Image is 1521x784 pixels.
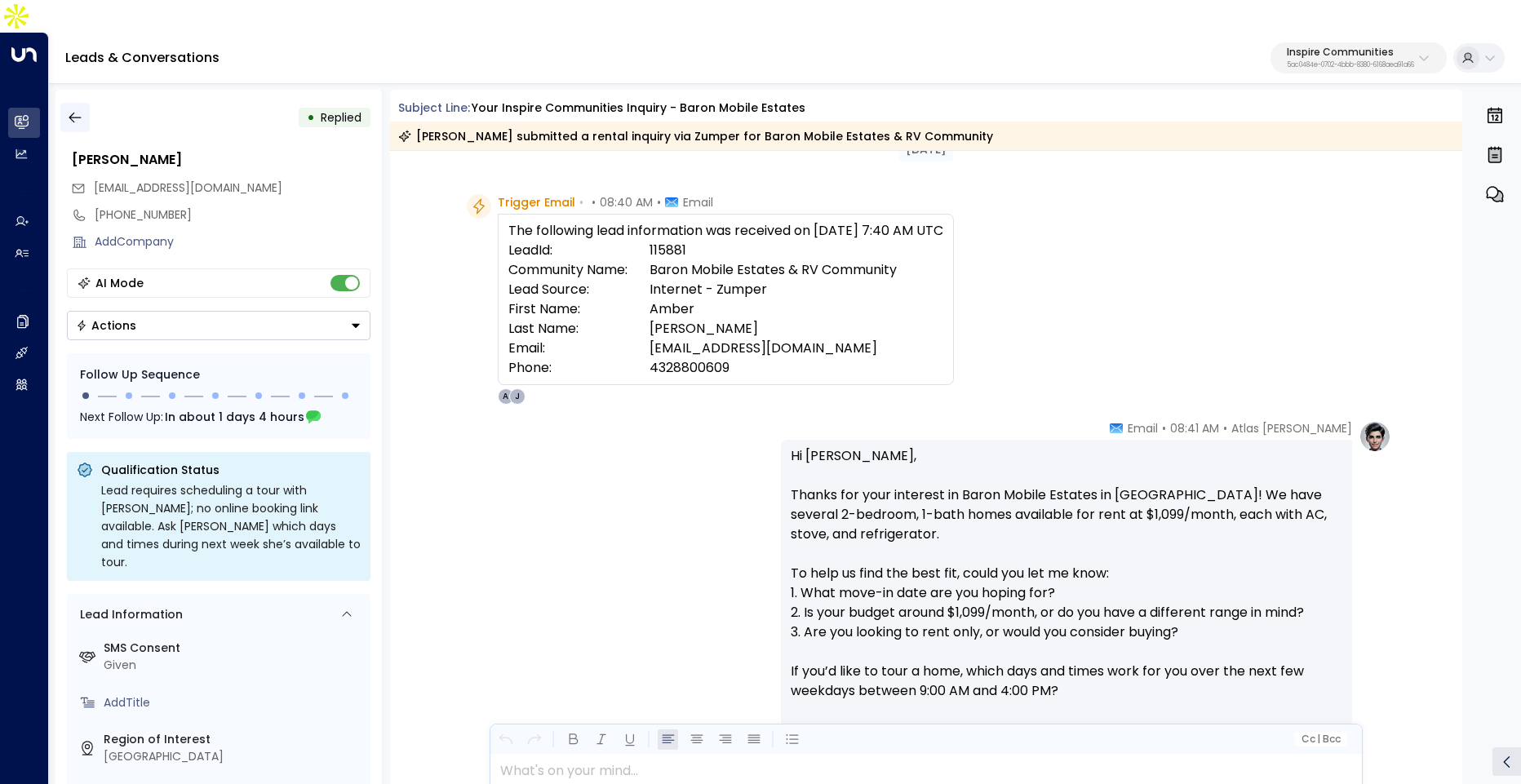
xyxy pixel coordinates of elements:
div: Lead requires scheduling a tour with [PERSON_NAME]; no online booking link available. Ask [PERSON... [101,481,361,571]
td: 4328800609 [650,358,943,378]
td: [EMAIL_ADDRESS][DOMAIN_NAME] [650,339,943,358]
div: AI Mode [95,275,144,291]
td: Lead Source: [508,280,650,299]
div: Actions [76,318,136,333]
div: A [498,388,514,405]
button: Redo [524,729,544,750]
div: Given [104,657,364,674]
span: Email [683,194,713,210]
span: 08:40 AM [600,194,653,210]
div: • [307,103,315,132]
span: Replied [321,109,361,126]
p: Qualification Status [101,462,361,478]
div: [PERSON_NAME] submitted a rental inquiry via Zumper for Baron Mobile Estates & RV Community [398,128,993,144]
span: Subject Line: [398,100,470,116]
td: Amber [650,299,943,319]
td: Phone: [508,358,650,378]
td: Baron Mobile Estates & RV Community [650,260,943,280]
a: Leads & Conversations [65,48,220,67]
div: [PERSON_NAME] [72,150,370,170]
div: The following lead information was received on [DATE] 7:40 AM UTC [508,221,943,378]
td: Community Name: [508,260,650,280]
span: • [1162,420,1166,436]
span: Cc Bcc [1301,733,1340,745]
td: Internet - Zumper [650,280,943,299]
div: Follow Up Sequence [80,366,357,383]
span: In about 1 days 4 hours [165,408,304,426]
p: Inspire Communities [1287,47,1414,57]
img: profile-logo.png [1359,420,1391,453]
button: Undo [495,729,516,750]
td: Last Name: [508,319,650,339]
button: Actions [67,311,370,340]
div: J [509,388,525,405]
button: Cc|Bcc [1294,732,1346,747]
span: jonesamber54.aj@gmail.com [94,179,282,197]
span: Atlas [PERSON_NAME] [1231,420,1352,436]
span: | [1317,733,1320,745]
span: • [592,194,596,210]
div: Next Follow Up: [80,408,357,426]
div: AddCompany [95,233,370,250]
td: First Name: [508,299,650,319]
span: • [1223,420,1227,436]
div: Button group with a nested menu [67,311,370,340]
td: Email: [508,339,650,358]
div: AddTitle [104,694,364,711]
td: LeadId: [508,241,650,260]
span: Email [1128,420,1158,436]
button: Inspire Communities5ac0484e-0702-4bbb-8380-6168aea91a66 [1270,42,1447,73]
label: SMS Consent [104,640,364,657]
span: • [579,194,583,210]
div: Your Inspire Communities Inquiry - Baron Mobile Estates [472,100,805,117]
span: • [657,194,661,210]
span: [EMAIL_ADDRESS][DOMAIN_NAME] [94,179,282,196]
div: [PHONE_NUMBER] [95,206,370,224]
td: 115881 [650,241,943,260]
div: Lead Information [74,606,183,623]
td: [PERSON_NAME] [650,319,943,339]
div: [GEOGRAPHIC_DATA] [104,748,364,765]
p: 5ac0484e-0702-4bbb-8380-6168aea91a66 [1287,62,1414,69]
span: Trigger Email [498,194,575,210]
label: Region of Interest [104,731,364,748]
span: 08:41 AM [1170,420,1219,436]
